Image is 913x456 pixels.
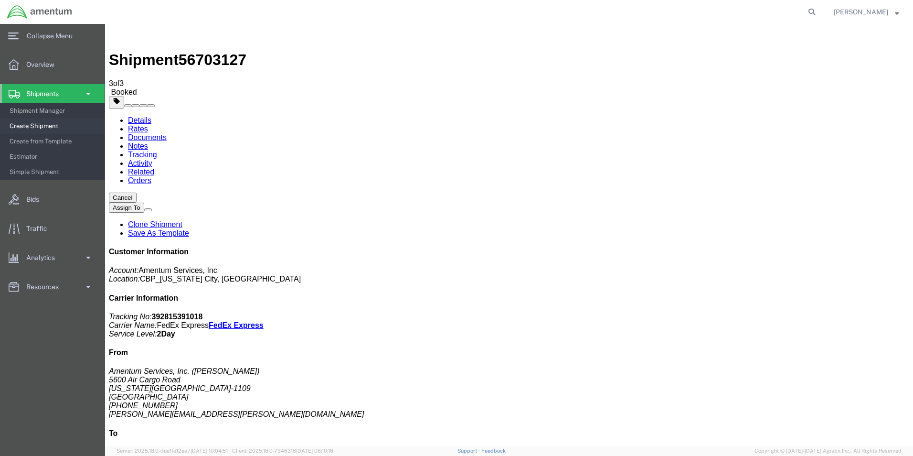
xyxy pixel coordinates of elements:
[296,448,333,454] span: [DATE] 08:10:16
[457,448,481,454] a: Support
[0,248,105,267] a: Analytics
[117,448,228,454] span: Server: 2025.18.0-daa1fe12ee7
[26,55,61,74] span: Overview
[105,24,913,446] iframe: FS Legacy Container
[833,6,900,18] button: [PERSON_NAME]
[7,5,73,19] img: logo
[26,190,46,209] span: Bids
[0,219,105,238] a: Traffic
[26,248,62,267] span: Analytics
[10,163,98,182] span: Simple Shipment
[10,117,98,136] span: Create Shipment
[754,447,902,455] span: Copyright © [DATE]-[DATE] Agistix Inc., All Rights Reserved
[26,84,65,103] span: Shipments
[0,84,105,103] a: Shipments
[0,55,105,74] a: Overview
[481,448,506,454] a: Feedback
[232,448,333,454] span: Client: 2025.18.0-7346316
[10,101,98,120] span: Shipment Manager
[26,219,54,238] span: Traffic
[191,448,228,454] span: [DATE] 10:04:51
[0,190,105,209] a: Bids
[26,277,65,296] span: Resources
[10,147,98,166] span: Estimator
[0,277,105,296] a: Resources
[27,26,79,45] span: Collapse Menu
[834,7,888,17] span: Zachary Bolhuis
[10,132,98,151] span: Create from Template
